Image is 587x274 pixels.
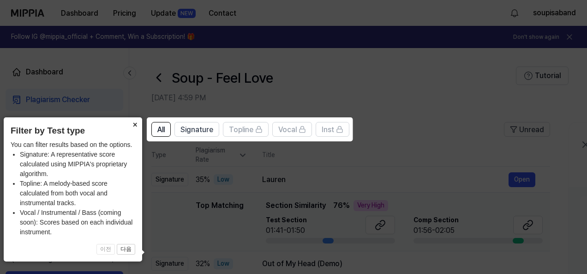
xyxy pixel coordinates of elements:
[20,150,135,179] li: Signature: A representative score calculated using MIPPIA's proprietary algorithm.
[174,122,219,137] button: Signature
[229,124,253,135] span: Topline
[11,124,135,138] header: Filter by Test type
[322,124,334,135] span: Inst
[20,179,135,208] li: Topline: A melody-based score calculated from both vocal and instrumental tracks.
[272,122,312,137] button: Vocal
[157,124,165,135] span: All
[127,117,142,130] button: Close
[20,208,135,237] li: Vocal / Instrumental / Bass (coming soon): Scores based on each individual instrument.
[180,124,213,135] span: Signature
[151,122,171,137] button: All
[316,122,349,137] button: Inst
[223,122,269,137] button: Topline
[117,244,135,255] button: 다음
[278,124,297,135] span: Vocal
[11,140,135,237] div: You can filter results based on the options.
